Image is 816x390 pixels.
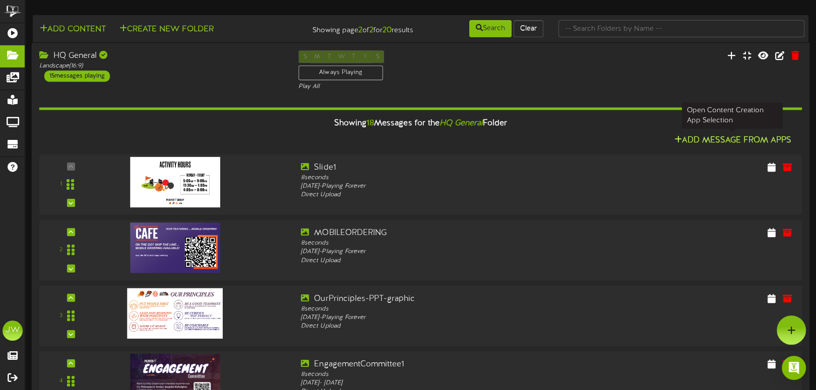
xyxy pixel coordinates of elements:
[290,19,421,36] div: Showing page of for results
[32,113,810,134] div: Showing Messages for the Folder
[301,379,604,387] div: [DATE] - [DATE]
[301,248,604,256] div: [DATE] - Playing Forever
[39,62,283,70] div: Landscape ( 16:9 )
[130,157,220,207] img: ba93c8a4-b426-4ebb-929b-7ce8c6b6fd48.jpg
[782,356,806,380] div: Open Intercom Messenger
[3,321,23,341] div: JW
[382,26,391,35] strong: 20
[298,65,383,80] div: Always Playing
[301,370,604,379] div: 8 seconds
[301,191,604,199] div: Direct Upload
[116,23,217,36] button: Create New Folder
[128,288,223,339] img: 0694f3da-6b4e-4ede-970c-3f2c3943aed0.jpg
[514,20,543,37] button: Clear
[558,20,804,37] input: -- Search Folders by Name --
[301,162,604,174] div: Slide1
[671,134,794,147] button: Add Message From Apps
[369,26,373,35] strong: 2
[301,322,604,331] div: Direct Upload
[301,256,604,265] div: Direct Upload
[301,239,604,248] div: 8 seconds
[301,359,604,370] div: EngagementCommittee1
[130,222,220,273] img: adba3827-fc74-499d-80c1-1a7b2b1be074.jpg
[301,314,604,322] div: [DATE] - Playing Forever
[469,20,512,37] button: Search
[44,70,110,82] div: 15 messages playing
[301,174,604,182] div: 8 seconds
[366,119,374,128] span: 18
[37,23,109,36] button: Add Content
[301,227,604,239] div: MOBILEORDERING
[301,293,604,305] div: OurPrinciples-PPT-graphic
[301,182,604,191] div: [DATE] - Playing Forever
[440,119,483,128] i: HQ General
[301,305,604,314] div: 8 seconds
[358,26,362,35] strong: 2
[39,50,283,62] div: HQ General
[298,83,542,92] div: Play All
